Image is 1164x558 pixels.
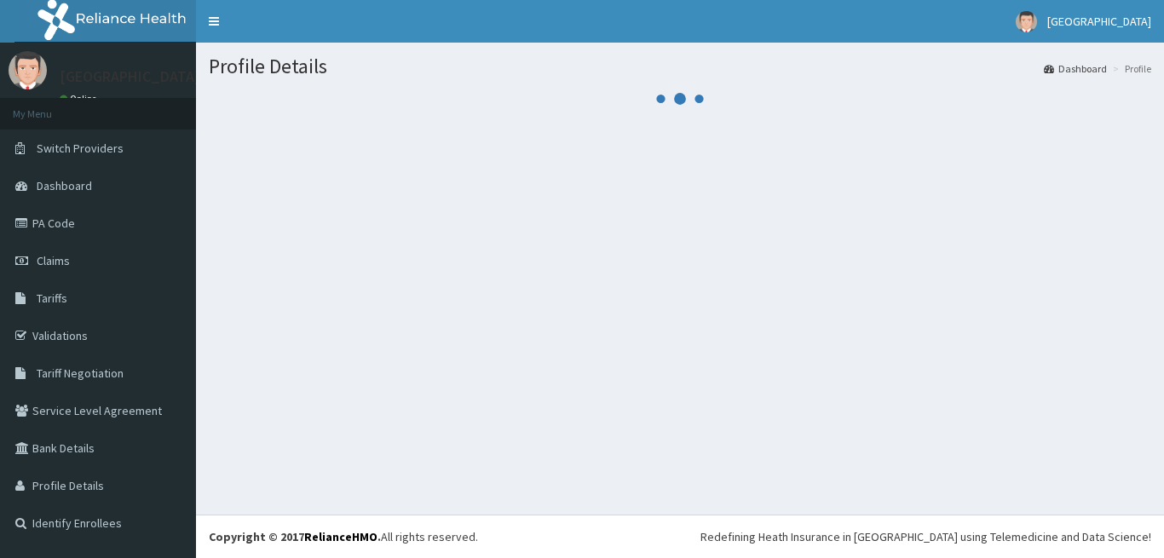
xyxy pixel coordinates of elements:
[60,69,200,84] p: [GEOGRAPHIC_DATA]
[196,515,1164,558] footer: All rights reserved.
[700,528,1151,545] div: Redefining Heath Insurance in [GEOGRAPHIC_DATA] using Telemedicine and Data Science!
[1047,14,1151,29] span: [GEOGRAPHIC_DATA]
[1044,61,1107,76] a: Dashboard
[60,93,101,105] a: Online
[37,291,67,306] span: Tariffs
[1109,61,1151,76] li: Profile
[37,365,124,381] span: Tariff Negotiation
[37,141,124,156] span: Switch Providers
[654,73,706,124] svg: audio-loading
[209,55,1151,78] h1: Profile Details
[37,253,70,268] span: Claims
[304,529,377,544] a: RelianceHMO
[1016,11,1037,32] img: User Image
[37,178,92,193] span: Dashboard
[9,51,47,89] img: User Image
[209,529,381,544] strong: Copyright © 2017 .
